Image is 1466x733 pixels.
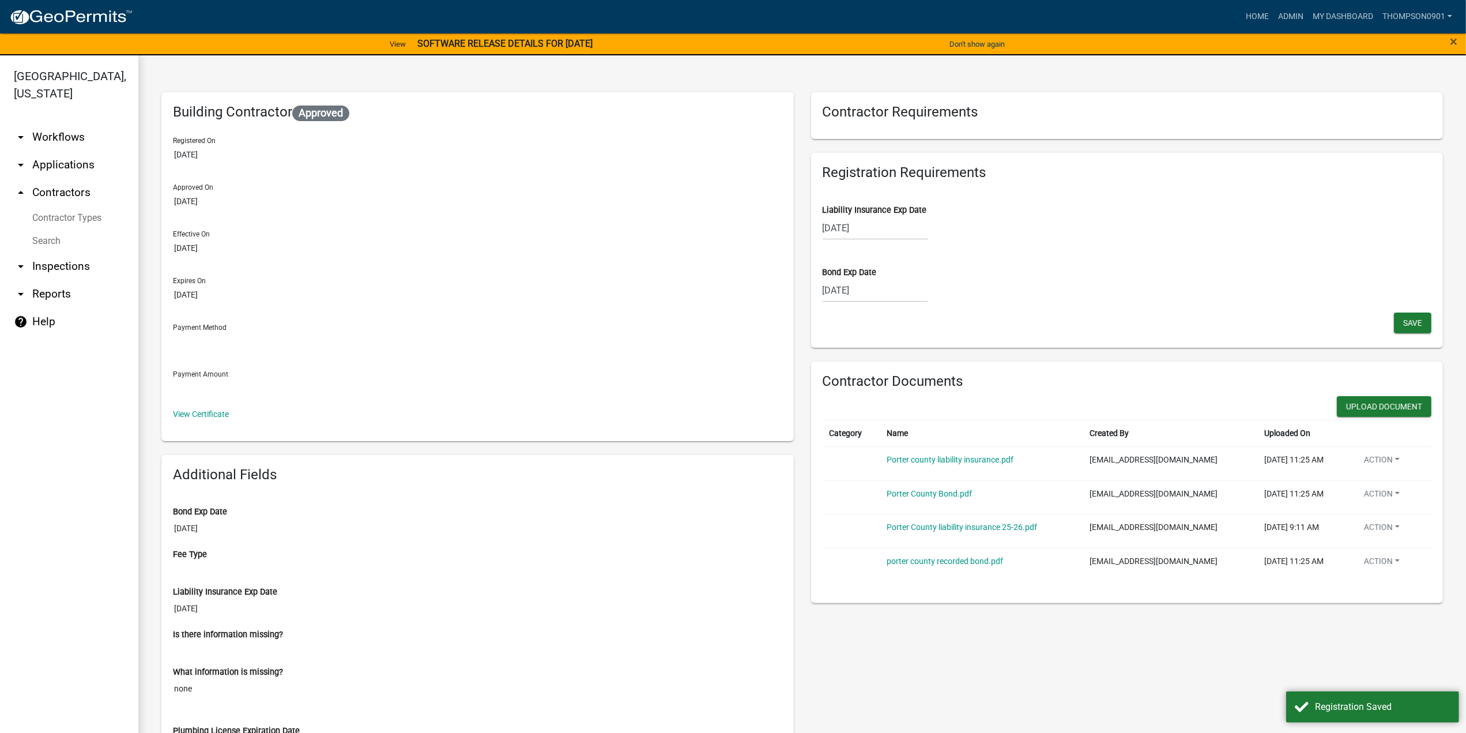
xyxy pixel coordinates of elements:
a: View Certificate [173,409,229,419]
input: mm/dd/yyyy [823,279,928,302]
h6: Contractor Documents [823,373,1432,390]
i: arrow_drop_up [14,186,28,200]
div: Registration Saved [1315,700,1450,714]
span: Approved [292,106,349,121]
button: Don't show again [945,35,1009,54]
td: [EMAIL_ADDRESS][DOMAIN_NAME] [1083,514,1257,548]
button: Upload Document [1337,396,1431,417]
i: arrow_drop_down [14,158,28,172]
td: [EMAIL_ADDRESS][DOMAIN_NAME] [1083,447,1257,481]
button: Save [1394,313,1431,333]
span: Save [1403,318,1422,327]
label: Liability Insurance Exp Date [823,206,927,215]
button: Action [1355,521,1409,538]
label: What information is missing? [173,668,283,676]
label: Liability Insurance Exp Date [173,588,277,596]
td: [DATE] 9:11 AM [1257,514,1348,548]
td: [EMAIL_ADDRESS][DOMAIN_NAME] [1083,480,1257,514]
td: [EMAIL_ADDRESS][DOMAIN_NAME] [1083,548,1257,581]
a: Porter County Bond.pdf [887,489,972,498]
th: Created By [1083,420,1257,447]
label: Bond Exp Date [173,508,227,516]
td: [DATE] 11:25 AM [1257,480,1348,514]
button: Action [1355,555,1409,572]
i: arrow_drop_down [14,287,28,301]
h6: Additional Fields [173,467,782,483]
i: arrow_drop_down [14,130,28,144]
label: Is there information missing? [173,631,283,639]
a: Home [1241,6,1273,28]
th: Category [823,420,880,447]
i: arrow_drop_down [14,260,28,273]
button: Action [1355,454,1409,471]
h6: Building Contractor [173,104,782,121]
span: × [1450,33,1457,50]
td: [DATE] 11:25 AM [1257,447,1348,481]
i: help [14,315,28,329]
a: Porter County liability insurance 25-26.pdf [887,523,1037,532]
a: thompson0901 [1378,6,1457,28]
h6: Contractor Requirements [823,104,1432,121]
th: Uploaded On [1257,420,1348,447]
td: [DATE] 11:25 AM [1257,548,1348,581]
button: Action [1355,488,1409,505]
wm-modal-confirm: New Document [1337,396,1431,420]
a: Porter county liability insurance.pdf [887,455,1013,464]
label: Fee Type [173,551,207,559]
input: mm/dd/yyyy [823,216,928,240]
a: porter county recorded bond.pdf [887,557,1003,566]
strong: SOFTWARE RELEASE DETAILS FOR [DATE] [417,38,593,49]
label: Bond Exp Date [823,269,877,277]
h6: Registration Requirements [823,164,1432,181]
a: My Dashboard [1308,6,1378,28]
th: Name [880,420,1083,447]
button: Close [1450,35,1457,48]
a: Admin [1273,6,1308,28]
a: View [385,35,410,54]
